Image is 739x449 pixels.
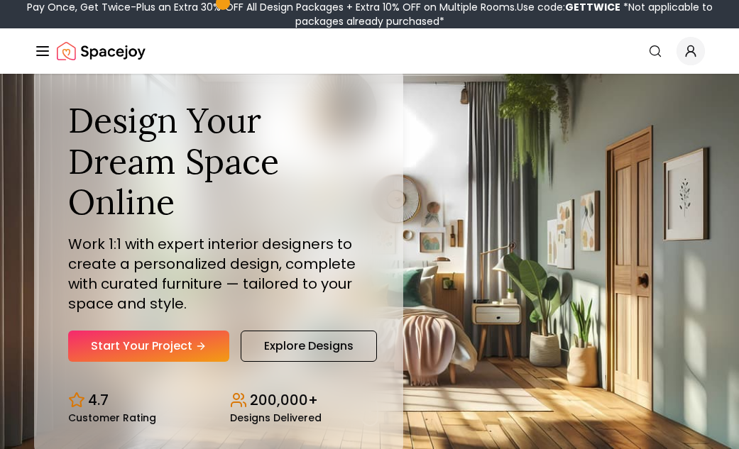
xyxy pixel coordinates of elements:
[241,331,377,362] a: Explore Designs
[68,379,369,423] div: Design stats
[34,28,705,74] nav: Global
[250,390,318,410] p: 200,000+
[57,37,146,65] a: Spacejoy
[68,331,229,362] a: Start Your Project
[57,37,146,65] img: Spacejoy Logo
[68,413,156,423] small: Customer Rating
[230,413,322,423] small: Designs Delivered
[88,390,109,410] p: 4.7
[68,234,369,314] p: Work 1:1 with expert interior designers to create a personalized design, complete with curated fu...
[68,100,369,223] h1: Design Your Dream Space Online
